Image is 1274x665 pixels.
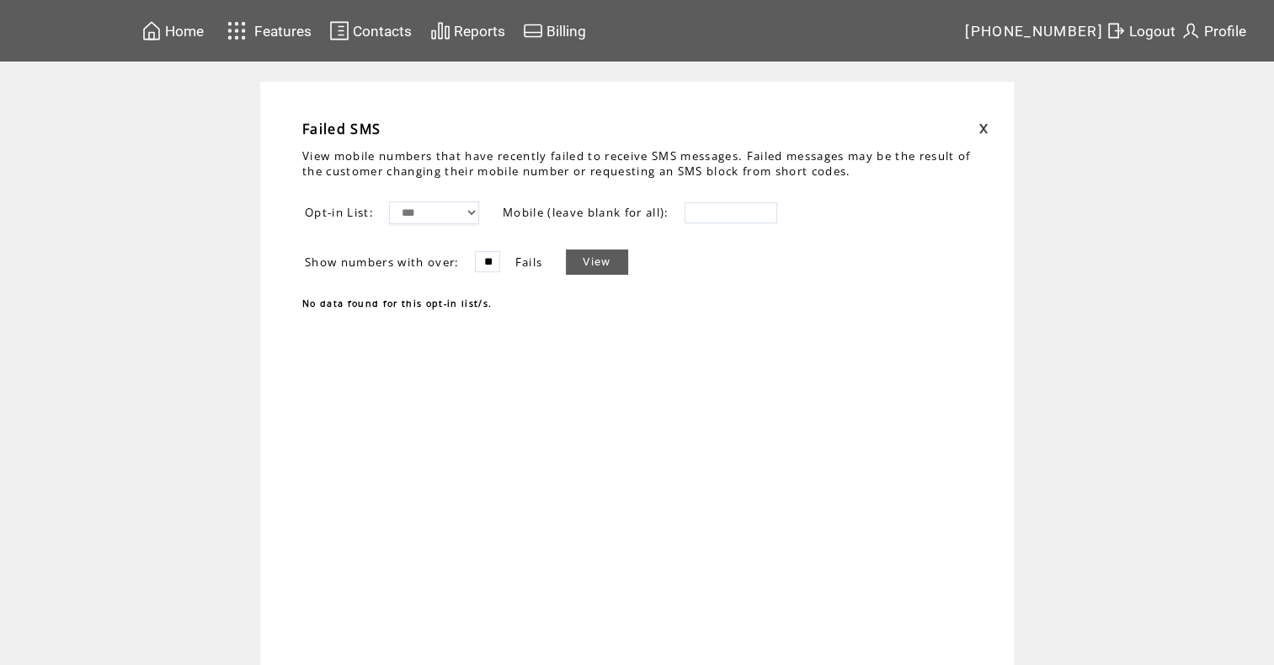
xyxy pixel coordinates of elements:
[254,23,312,40] span: Features
[1103,18,1178,44] a: Logout
[1204,23,1246,40] span: Profile
[305,255,460,270] span: Show numbers with over:
[302,148,971,179] span: View mobile numbers that have recently failed to receive SMS messages. Failed messages may be the...
[523,20,543,41] img: creidtcard.svg
[141,20,162,41] img: home.svg
[220,14,315,47] a: Features
[302,120,381,138] span: Failed SMS
[566,249,627,275] a: View
[520,18,589,44] a: Billing
[454,23,505,40] span: Reports
[165,23,204,40] span: Home
[302,298,492,309] span: No data found for this opt-in list/s.
[430,20,450,41] img: chart.svg
[428,18,508,44] a: Reports
[329,20,349,41] img: contacts.svg
[139,18,206,44] a: Home
[327,18,414,44] a: Contacts
[353,23,412,40] span: Contacts
[546,23,586,40] span: Billing
[305,205,374,220] span: Opt-in List:
[965,23,1103,40] span: [PHONE_NUMBER]
[503,205,669,220] span: Mobile (leave blank for all):
[1178,18,1249,44] a: Profile
[1181,20,1201,41] img: profile.svg
[515,255,543,270] span: Fails
[1129,23,1175,40] span: Logout
[1106,20,1126,41] img: exit.svg
[222,17,252,45] img: features.svg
